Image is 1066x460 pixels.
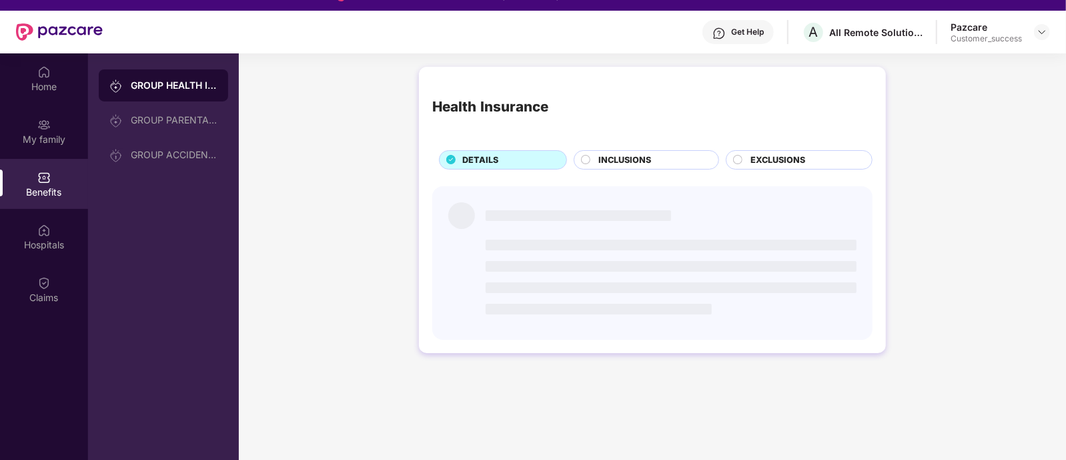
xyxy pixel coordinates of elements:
[131,115,217,126] div: GROUP PARENTAL POLICY
[829,26,923,39] div: All Remote Solutions Private Limited
[731,27,764,37] div: Get Help
[109,79,123,93] img: svg+xml;base64,PHN2ZyB3aWR0aD0iMjAiIGhlaWdodD0iMjAiIHZpZXdCb3g9IjAgMCAyMCAyMCIgZmlsbD0ibm9uZSIgeG...
[16,23,103,41] img: New Pazcare Logo
[37,65,51,79] img: svg+xml;base64,PHN2ZyBpZD0iSG9tZSIgeG1sbnM9Imh0dHA6Ly93d3cudzMub3JnLzIwMDAvc3ZnIiB3aWR0aD0iMjAiIG...
[109,114,123,128] img: svg+xml;base64,PHN2ZyB3aWR0aD0iMjAiIGhlaWdodD0iMjAiIHZpZXdCb3g9IjAgMCAyMCAyMCIgZmlsbD0ibm9uZSIgeG...
[951,33,1022,44] div: Customer_success
[131,150,217,160] div: GROUP ACCIDENTAL INSURANCE
[432,96,548,118] div: Health Insurance
[712,27,726,40] img: svg+xml;base64,PHN2ZyBpZD0iSGVscC0zMngzMiIgeG1sbnM9Imh0dHA6Ly93d3cudzMub3JnLzIwMDAvc3ZnIiB3aWR0aD...
[37,276,51,290] img: svg+xml;base64,PHN2ZyBpZD0iQ2xhaW0iIHhtbG5zPSJodHRwOi8vd3d3LnczLm9yZy8yMDAwL3N2ZyIgd2lkdGg9IjIwIi...
[37,171,51,184] img: svg+xml;base64,PHN2ZyBpZD0iQmVuZWZpdHMiIHhtbG5zPSJodHRwOi8vd3d3LnczLm9yZy8yMDAwL3N2ZyIgd2lkdGg9Ij...
[462,154,498,167] span: DETAILS
[1037,27,1047,37] img: svg+xml;base64,PHN2ZyBpZD0iRHJvcGRvd24tMzJ4MzIiIHhtbG5zPSJodHRwOi8vd3d3LnczLm9yZy8yMDAwL3N2ZyIgd2...
[750,154,805,167] span: EXCLUSIONS
[37,118,51,132] img: svg+xml;base64,PHN2ZyB3aWR0aD0iMjAiIGhlaWdodD0iMjAiIHZpZXdCb3g9IjAgMCAyMCAyMCIgZmlsbD0ibm9uZSIgeG...
[131,79,217,92] div: GROUP HEALTH INSURANCE
[37,224,51,237] img: svg+xml;base64,PHN2ZyBpZD0iSG9zcGl0YWxzIiB4bWxucz0iaHR0cDovL3d3dy53My5vcmcvMjAwMC9zdmciIHdpZHRoPS...
[109,149,123,162] img: svg+xml;base64,PHN2ZyB3aWR0aD0iMjAiIGhlaWdodD0iMjAiIHZpZXdCb3g9IjAgMCAyMCAyMCIgZmlsbD0ibm9uZSIgeG...
[809,24,819,40] span: A
[599,154,652,167] span: INCLUSIONS
[951,21,1022,33] div: Pazcare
